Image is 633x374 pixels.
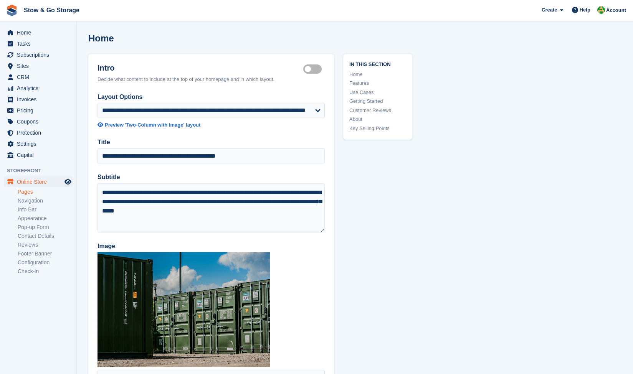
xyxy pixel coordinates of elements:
a: Footer Banner [18,250,73,257]
span: Account [606,7,626,14]
span: Sites [17,61,63,71]
a: Navigation [18,197,73,204]
a: menu [4,83,73,94]
a: menu [4,27,73,38]
span: In this section [349,60,406,68]
span: Analytics [17,83,63,94]
span: Create [542,6,557,14]
a: menu [4,176,73,187]
a: About [349,115,406,123]
a: Getting Started [349,97,406,105]
img: stora-icon-8386f47178a22dfd0bd8f6a31ec36ba5ce8667c1dd55bd0f319d3a0aa187defe.svg [6,5,18,16]
a: Features [349,79,406,87]
a: menu [4,94,73,105]
a: Key Selling Points [349,125,406,132]
a: menu [4,49,73,60]
a: menu [4,38,73,49]
label: Image [98,242,325,251]
a: Home [349,71,406,78]
div: Preview 'Two-Column with Image' layout [105,121,200,129]
img: Alex Taylor [597,6,605,14]
span: Tasks [17,38,63,49]
a: Pop-up Form [18,224,73,231]
span: Coupons [17,116,63,127]
a: menu [4,116,73,127]
span: Subscriptions [17,49,63,60]
h1: Home [88,33,114,43]
a: Preview 'Two-Column with Image' layout [98,121,325,129]
label: Hero section active [303,69,325,70]
a: menu [4,105,73,116]
a: Check-in [18,268,73,275]
label: Layout Options [98,92,325,102]
a: menu [4,61,73,71]
a: menu [4,127,73,138]
label: Title [98,138,325,147]
span: Settings [17,138,63,149]
a: Preview store [63,177,73,186]
span: Online Store [17,176,63,187]
img: P1067458.jpg [98,252,270,367]
a: Configuration [18,259,73,266]
a: menu [4,150,73,160]
span: Protection [17,127,63,138]
a: Customer Reviews [349,107,406,114]
label: Subtitle [98,173,325,182]
a: menu [4,138,73,149]
a: Reviews [18,241,73,249]
a: Stow & Go Storage [21,4,83,16]
a: Contact Details [18,232,73,240]
span: Capital [17,150,63,160]
span: CRM [17,72,63,82]
a: menu [4,72,73,82]
a: Info Bar [18,206,73,213]
div: Decide what content to include at the top of your homepage and in which layout. [98,76,325,83]
a: Use Cases [349,89,406,96]
span: Invoices [17,94,63,105]
h2: Intro [98,63,303,72]
span: Help [580,6,590,14]
a: Appearance [18,215,73,222]
span: Storefront [7,167,76,175]
a: Pages [18,188,73,196]
span: Home [17,27,63,38]
span: Pricing [17,105,63,116]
